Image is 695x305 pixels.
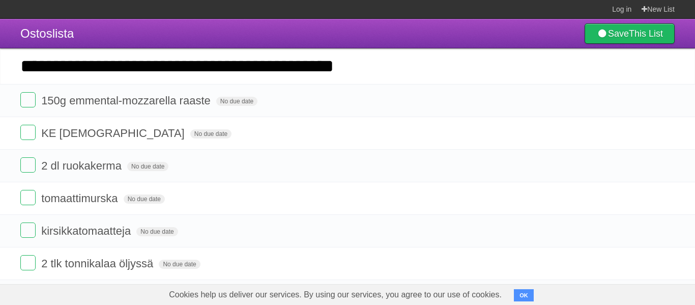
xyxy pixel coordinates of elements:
[159,260,200,269] span: No due date
[41,94,213,107] span: 150g emmental-mozzarella raaste
[190,129,231,138] span: No due date
[20,26,74,40] span: Ostoslista
[216,97,257,106] span: No due date
[20,255,36,270] label: Done
[629,29,663,39] b: This List
[585,23,675,44] a: SaveThis List
[41,225,133,237] span: kirsikkatomaatteja
[159,285,512,305] span: Cookies help us deliver our services. By using our services, you agree to our use of cookies.
[20,157,36,173] label: Done
[124,195,165,204] span: No due date
[20,190,36,205] label: Done
[20,92,36,107] label: Done
[41,127,187,140] span: KE [DEMOGRAPHIC_DATA]
[41,192,120,205] span: tomaattimurska
[127,162,168,171] span: No due date
[41,159,124,172] span: 2 dl ruokakerma
[20,125,36,140] label: Done
[41,257,156,270] span: 2 tlk tonnikalaa öljyssä
[20,223,36,238] label: Done
[136,227,178,236] span: No due date
[514,289,534,301] button: OK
